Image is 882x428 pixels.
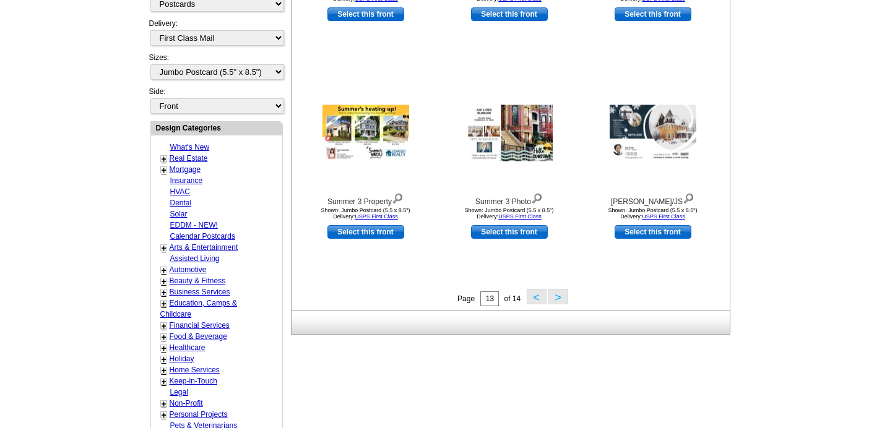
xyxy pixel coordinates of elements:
button: > [548,289,568,304]
a: + [162,288,166,297]
a: Keep-in-Touch [170,377,217,385]
a: + [162,343,166,353]
a: Food & Beverage [170,332,227,341]
span: of 14 [504,294,521,303]
a: + [162,265,166,275]
a: + [162,299,166,309]
a: Personal Projects [170,410,228,419]
a: USPS First Class [498,213,542,220]
a: Real Estate [170,154,208,163]
div: [PERSON_NAME]/JS [585,190,721,207]
a: HVAC [170,187,190,196]
a: use this design [615,7,691,21]
a: use this design [327,225,404,239]
img: Winter JL/JS [610,105,696,161]
button: < [527,289,547,304]
a: use this design [471,225,548,239]
a: + [162,366,166,375]
div: Design Categories [151,122,282,134]
a: Business Services [170,288,230,296]
div: Delivery: [149,18,283,52]
a: + [162,276,166,286]
a: + [162,332,166,342]
div: Shown: Jumbo Postcard (5.5 x 8.5") Delivery: [441,207,577,220]
iframe: LiveChat chat widget [634,140,882,428]
img: view design details [531,190,543,204]
a: + [162,243,166,253]
a: + [162,399,166,409]
a: + [162,154,166,164]
a: + [162,377,166,387]
a: Home Services [170,366,220,374]
a: + [162,165,166,175]
a: Beauty & Fitness [170,276,226,285]
a: use this design [471,7,548,21]
a: Dental [170,199,192,207]
img: view design details [392,190,404,204]
a: What's New [170,143,210,152]
a: Financial Services [170,321,230,330]
a: Non-Profit [170,399,203,408]
div: Shown: Jumbo Postcard (5.5 x 8.5") Delivery: [298,207,434,220]
a: Healthcare [170,343,205,352]
a: use this design [615,225,691,239]
a: Assisted Living [170,254,220,263]
div: Sizes: [149,52,283,86]
img: Summer 3 Photo [466,105,553,161]
a: Solar [170,210,188,218]
div: Side: [149,86,283,115]
div: Summer 3 Photo [441,190,577,207]
a: USPS First Class [355,213,398,220]
a: Insurance [170,176,203,185]
a: Holiday [170,354,194,363]
a: Legal [170,388,188,396]
a: EDDM - NEW! [170,221,218,229]
a: Education, Camps & Childcare [160,299,237,319]
span: Page [457,294,475,303]
a: + [162,321,166,331]
img: Summer 3 Property [322,105,409,161]
a: Arts & Entertainment [170,243,238,252]
a: + [162,354,166,364]
a: Automotive [170,265,207,274]
div: Summer 3 Property [298,190,434,207]
a: + [162,410,166,420]
a: use this design [327,7,404,21]
a: Mortgage [170,165,201,174]
a: Calendar Postcards [170,232,235,241]
div: Shown: Jumbo Postcard (5.5 x 8.5") Delivery: [585,207,721,220]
